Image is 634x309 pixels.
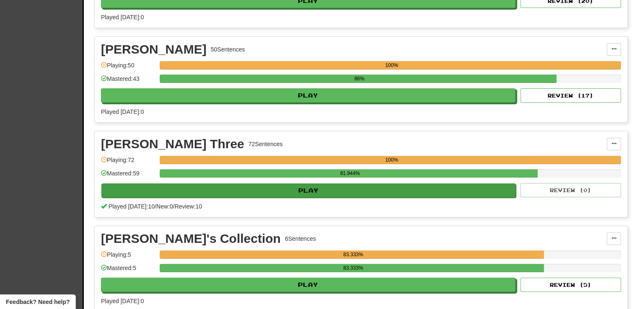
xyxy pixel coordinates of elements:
button: Play [101,88,515,103]
div: Mastered: 43 [101,75,155,88]
div: 83.333% [162,264,544,272]
span: Played [DATE]: 0 [101,14,144,21]
div: 50 Sentences [211,45,245,54]
span: Played [DATE]: 10 [109,203,155,210]
div: 100% [162,156,621,164]
div: 6 Sentences [285,234,316,243]
div: Mastered: 59 [101,169,155,183]
span: Review: 10 [175,203,202,210]
div: [PERSON_NAME] [101,43,207,56]
div: 100% [162,61,621,70]
span: / [173,203,175,210]
div: 86% [162,75,556,83]
div: [PERSON_NAME]'s Collection [101,232,281,245]
div: 72 Sentences [248,140,283,148]
button: Play [101,183,516,198]
div: Playing: 50 [101,61,155,75]
span: Open feedback widget [6,298,70,306]
span: Played [DATE]: 0 [101,298,144,304]
span: Played [DATE]: 0 [101,108,144,115]
span: New: 0 [156,203,173,210]
div: Mastered: 5 [101,264,155,278]
button: Review (5) [520,278,621,292]
button: Review (0) [520,183,621,197]
button: Review (17) [520,88,621,103]
div: 83.333% [162,250,544,259]
span: / [155,203,156,210]
div: Playing: 72 [101,156,155,170]
button: Play [101,278,515,292]
div: 81.944% [162,169,538,178]
div: [PERSON_NAME] Three [101,138,244,150]
div: Playing: 5 [101,250,155,264]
